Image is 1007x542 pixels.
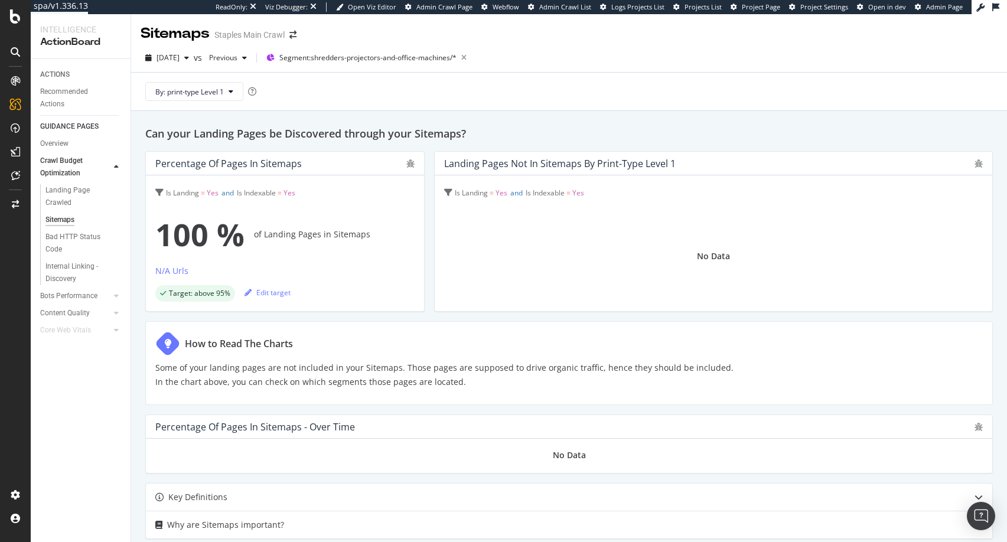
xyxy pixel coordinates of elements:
[141,48,194,67] button: [DATE]
[265,2,308,12] div: Viz Debugger:
[685,2,722,11] span: Projects List
[40,35,121,49] div: ActionBoard
[216,2,247,12] div: ReadOnly:
[245,283,291,302] button: Edit target
[45,260,122,285] a: Internal Linking - Discovery
[40,155,102,179] div: Crawl Budget Optimization
[566,188,571,198] span: =
[45,184,122,209] a: Landing Page Crawled
[528,2,591,12] a: Admin Crawl List
[539,2,591,11] span: Admin Crawl List
[40,290,97,302] div: Bots Performance
[40,324,91,337] div: Core Web Vitals
[455,188,488,198] span: Is Landing
[40,68,122,81] a: ACTIONS
[45,231,122,256] a: Bad HTTP Status Code
[444,158,676,169] div: Landing Pages not in Sitemaps by print-type Level 1
[742,2,780,11] span: Project Page
[169,290,230,297] span: Target: above 95%
[185,337,293,351] div: How to Read The Charts
[237,188,276,198] span: Is Indexable
[40,138,122,150] a: Overview
[348,2,396,11] span: Open Viz Editor
[245,288,291,298] div: Edit target
[45,214,74,226] div: Sitemaps
[166,188,199,198] span: Is Landing
[40,290,110,302] a: Bots Performance
[490,188,494,198] span: =
[40,120,122,133] a: GUIDANCE PAGES
[289,31,296,39] div: arrow-right-arrow-left
[221,188,234,198] span: and
[141,24,210,44] div: Sitemaps
[155,87,224,97] span: By: print-type Level 1
[526,188,565,198] span: Is Indexable
[40,138,69,150] div: Overview
[155,265,188,277] div: N/A Urls
[40,86,122,110] a: Recommended Actions
[857,2,906,12] a: Open in dev
[493,2,519,11] span: Webflow
[926,2,963,11] span: Admin Page
[406,159,415,168] div: bug
[975,423,983,431] div: bug
[336,2,396,12] a: Open Viz Editor
[167,518,284,532] div: Why are Sitemaps important?
[572,188,584,198] span: Yes
[416,2,472,11] span: Admin Crawl Page
[155,211,415,258] div: of Landing Pages in Sitemaps
[600,2,664,12] a: Logs Projects List
[45,260,113,285] div: Internal Linking - Discovery
[204,53,237,63] span: Previous
[155,211,245,258] span: 100 %
[967,502,995,530] div: Open Intercom Messenger
[155,285,235,302] div: success label
[45,231,112,256] div: Bad HTTP Status Code
[155,421,355,433] div: Percentage of Pages in Sitemaps - Over Time
[40,307,110,319] a: Content Quality
[40,120,99,133] div: GUIDANCE PAGES
[915,2,963,12] a: Admin Page
[155,361,734,389] p: Some of your landing pages are not included in your Sitemaps. Those pages are supposed to drive o...
[45,184,112,209] div: Landing Page Crawled
[40,68,70,81] div: ACTIONS
[510,188,523,198] span: and
[40,86,111,110] div: Recommended Actions
[40,24,121,35] div: Intelligence
[611,2,664,11] span: Logs Projects List
[168,490,227,504] div: Key Definitions
[553,448,586,462] div: No Data
[262,48,471,67] button: Segment:shredders-projectors-and-office-machines/*
[789,2,848,12] a: Project Settings
[214,29,285,41] div: Staples Main Crawl
[673,2,722,12] a: Projects List
[40,324,110,337] a: Core Web Vitals
[194,52,204,64] span: vs
[283,188,295,198] span: Yes
[405,2,472,12] a: Admin Crawl Page
[40,155,110,179] a: Crawl Budget Optimization
[697,249,730,263] div: No Data
[145,82,243,101] button: By: print-type Level 1
[204,48,252,67] button: Previous
[481,2,519,12] a: Webflow
[278,188,282,198] span: =
[155,158,302,169] div: Percentage of Pages in Sitemaps
[155,264,188,283] button: N/A Urls
[207,188,219,198] span: Yes
[800,2,848,11] span: Project Settings
[496,188,507,198] span: Yes
[201,188,205,198] span: =
[40,307,90,319] div: Content Quality
[279,53,457,63] span: Segment: shredders-projectors-and-office-machines/*
[731,2,780,12] a: Project Page
[157,53,180,63] span: 2025 Aug. 8th
[145,125,993,142] h2: Can your Landing Pages be Discovered through your Sitemaps?
[868,2,906,11] span: Open in dev
[45,214,122,226] a: Sitemaps
[975,159,983,168] div: bug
